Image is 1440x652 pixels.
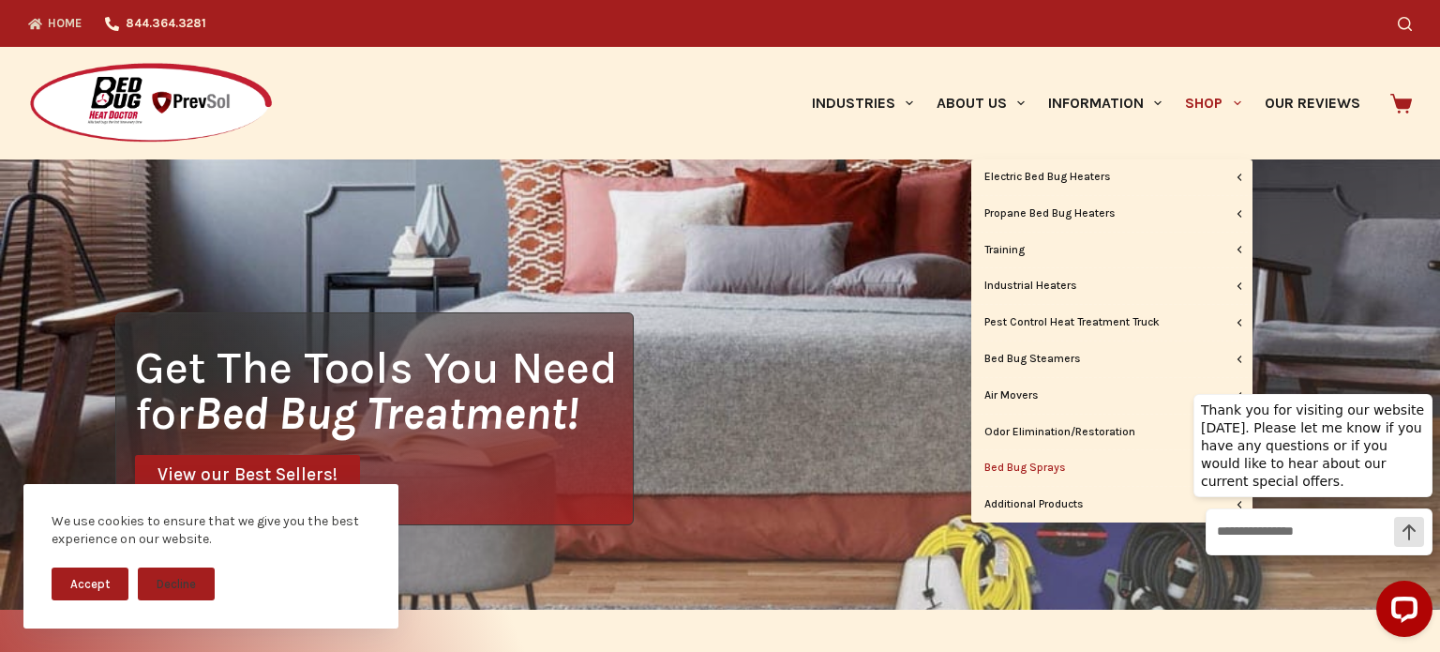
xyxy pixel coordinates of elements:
[971,450,1252,486] a: Bed Bug Sprays
[1398,17,1412,31] button: Search
[971,487,1252,523] a: Additional Products
[800,47,1372,159] nav: Primary
[924,47,1036,159] a: About Us
[971,415,1252,450] a: Odor Elimination/Restoration
[971,305,1252,341] a: Pest Control Heat Treatment Truck
[52,512,370,549] div: We use cookies to ensure that we give you the best experience on our website.
[971,268,1252,304] a: Industrial Heaters
[800,47,924,159] a: Industries
[1178,378,1440,652] iframe: LiveChat chat widget
[138,568,215,600] button: Decline
[1174,47,1252,159] a: Shop
[971,341,1252,377] a: Bed Bug Steamers
[971,159,1252,195] a: Electric Bed Bug Heaters
[971,378,1252,414] a: Air Movers
[1037,47,1174,159] a: Information
[52,568,128,600] button: Accept
[135,455,360,495] a: View our Best Sellers!
[971,196,1252,232] a: Propane Bed Bug Heaters
[28,62,274,145] img: Prevsol/Bed Bug Heat Doctor
[135,344,633,436] h1: Get The Tools You Need for
[157,466,337,484] span: View our Best Sellers!
[194,387,578,440] i: Bed Bug Treatment!
[1252,47,1372,159] a: Our Reviews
